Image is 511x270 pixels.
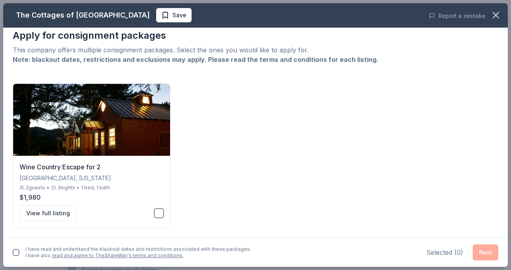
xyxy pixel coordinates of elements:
[20,162,164,172] div: Wine Country Escape for 2
[156,8,192,22] button: Save
[429,11,485,21] button: Report a mistake
[20,193,164,202] div: $1,980
[13,84,170,156] img: Wine Country Escape for 2
[57,185,75,191] span: 3 nights
[26,246,251,259] div: I have read and understand the blackout dates and restrictions associated with these packages. I ...
[172,10,186,20] span: Save
[52,252,184,258] a: read and agree to TheShareWay's terms and conditions.
[81,185,110,191] div: 1 bed, 1 bath
[13,55,498,64] div: Note: blackout dates, restrictions and exclusions may apply. Please read the terms and conditions...
[20,205,77,221] button: View full listing
[13,45,498,55] div: This company offers multiple consignment packages. Select the ones you would like to apply for.
[13,29,498,42] div: Apply for consignment packages
[16,9,150,22] div: The Cottages of [GEOGRAPHIC_DATA]
[47,185,50,191] div: •
[77,185,79,191] div: •
[426,248,463,257] div: Selected ( 0 )
[20,173,164,183] div: [GEOGRAPHIC_DATA], [US_STATE]
[26,185,45,191] span: 2 guests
